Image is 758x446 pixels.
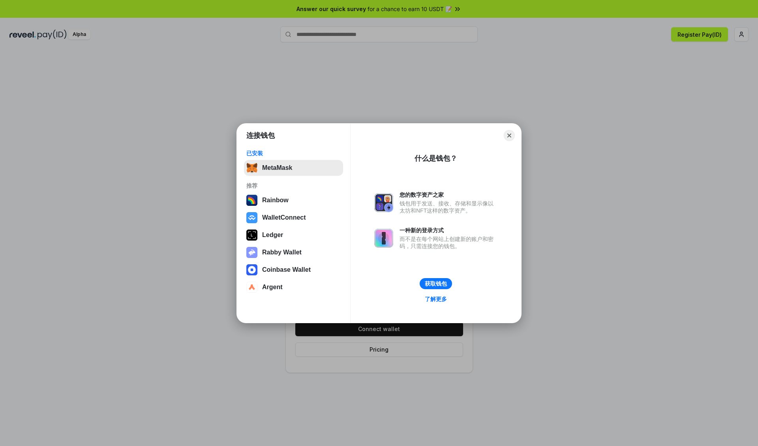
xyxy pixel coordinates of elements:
[262,266,311,273] div: Coinbase Wallet
[246,150,341,157] div: 已安装
[246,131,275,140] h1: 连接钱包
[262,164,292,171] div: MetaMask
[246,195,257,206] img: svg+xml,%3Csvg%20width%3D%22120%22%20height%3D%22120%22%20viewBox%3D%220%200%20120%20120%22%20fil...
[244,262,343,278] button: Coinbase Wallet
[246,162,257,173] img: svg+xml,%3Csvg%20fill%3D%22none%22%20height%3D%2233%22%20viewBox%3D%220%200%2035%2033%22%20width%...
[400,191,497,198] div: 您的数字资产之家
[504,130,515,141] button: Close
[244,160,343,176] button: MetaMask
[400,235,497,250] div: 而不是在每个网站上创建新的账户和密码，只需连接您的钱包。
[244,210,343,226] button: WalletConnect
[262,197,289,204] div: Rainbow
[246,264,257,275] img: svg+xml,%3Csvg%20width%3D%2228%22%20height%3D%2228%22%20viewBox%3D%220%200%2028%2028%22%20fill%3D...
[400,200,497,214] div: 钱包用于发送、接收、存储和显示像以太坊和NFT这样的数字资产。
[415,154,457,163] div: 什么是钱包？
[262,284,283,291] div: Argent
[244,245,343,260] button: Rabby Wallet
[244,279,343,295] button: Argent
[262,249,302,256] div: Rabby Wallet
[262,214,306,221] div: WalletConnect
[425,295,447,303] div: 了解更多
[374,229,393,248] img: svg+xml,%3Csvg%20xmlns%3D%22http%3A%2F%2Fwww.w3.org%2F2000%2Fsvg%22%20fill%3D%22none%22%20viewBox...
[246,182,341,189] div: 推荐
[244,192,343,208] button: Rainbow
[246,282,257,293] img: svg+xml,%3Csvg%20width%3D%2228%22%20height%3D%2228%22%20viewBox%3D%220%200%2028%2028%22%20fill%3D...
[420,294,452,304] a: 了解更多
[374,193,393,212] img: svg+xml,%3Csvg%20xmlns%3D%22http%3A%2F%2Fwww.w3.org%2F2000%2Fsvg%22%20fill%3D%22none%22%20viewBox...
[420,278,452,289] button: 获取钱包
[246,212,257,223] img: svg+xml,%3Csvg%20width%3D%2228%22%20height%3D%2228%22%20viewBox%3D%220%200%2028%2028%22%20fill%3D...
[244,227,343,243] button: Ledger
[400,227,497,234] div: 一种新的登录方式
[425,280,447,287] div: 获取钱包
[246,230,257,241] img: svg+xml,%3Csvg%20xmlns%3D%22http%3A%2F%2Fwww.w3.org%2F2000%2Fsvg%22%20width%3D%2228%22%20height%3...
[246,247,257,258] img: svg+xml,%3Csvg%20xmlns%3D%22http%3A%2F%2Fwww.w3.org%2F2000%2Fsvg%22%20fill%3D%22none%22%20viewBox...
[262,231,283,239] div: Ledger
